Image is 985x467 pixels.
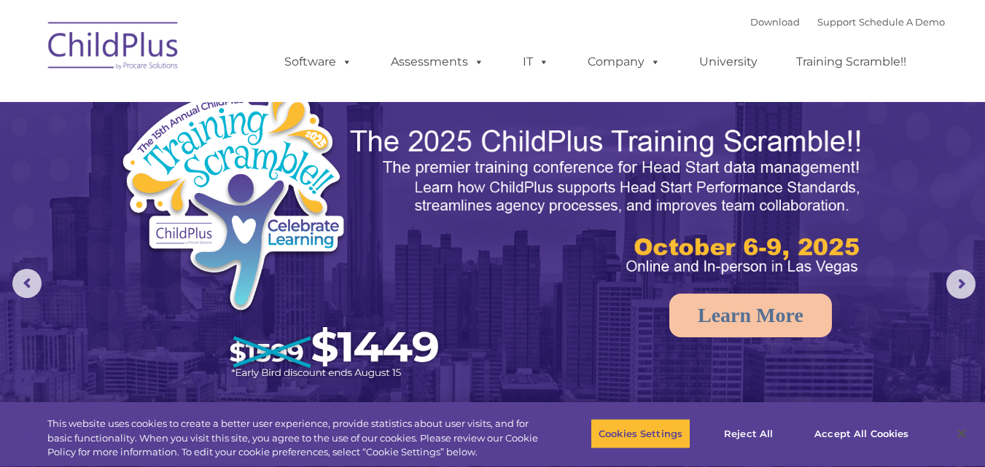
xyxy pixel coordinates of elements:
[782,47,921,76] a: Training Scramble!!
[573,47,675,76] a: Company
[270,47,367,76] a: Software
[750,16,800,28] a: Download
[669,294,832,337] a: Learn More
[203,156,265,167] span: Phone number
[591,418,690,449] button: Cookies Settings
[703,418,794,449] button: Reject All
[376,47,499,76] a: Assessments
[946,417,978,450] button: Close
[806,418,916,449] button: Accept All Cookies
[508,47,564,76] a: IT
[203,96,247,107] span: Last name
[750,16,945,28] font: |
[817,16,856,28] a: Support
[859,16,945,28] a: Schedule A Demo
[47,417,542,460] div: This website uses cookies to create a better user experience, provide statistics about user visit...
[41,12,187,85] img: ChildPlus by Procare Solutions
[685,47,772,76] a: University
